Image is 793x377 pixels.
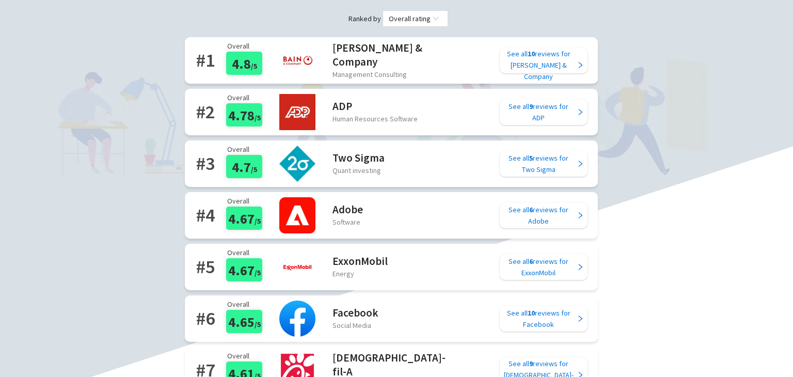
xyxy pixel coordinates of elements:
span: /5 [255,113,261,122]
div: See all reviews for ExxonMobil [502,256,575,278]
div: 4.67 [226,207,262,230]
a: See all10reviews forFacebook [500,306,588,332]
img: Two Sigma [279,146,315,182]
div: Software [332,216,363,228]
span: /5 [251,165,257,174]
h2: Adobe [332,202,363,216]
img: Adobe [279,197,315,233]
div: See all reviews for Facebook [502,307,575,330]
img: ExxonMobil [279,249,315,285]
span: right [577,212,584,219]
b: 9 [529,102,533,111]
div: 4.78 [226,103,262,127]
div: See all reviews for ADP [502,101,575,123]
div: 4.65 [226,310,262,333]
a: See all6reviews forAdobe [500,202,588,228]
div: Management Consulting [332,69,436,80]
a: See all6reviews forExxonMobil [500,254,588,280]
a: See all5reviews forTwo Sigma [500,151,588,177]
h2: ADP [332,99,418,113]
p: Overall [227,92,267,103]
span: /5 [255,320,261,329]
h2: # 2 [196,97,215,127]
img: Bain & Company [279,42,315,78]
div: See all reviews for [PERSON_NAME] & Company [502,48,575,82]
h2: [PERSON_NAME] & Company [332,41,436,69]
span: /5 [251,61,257,71]
span: right [577,108,584,116]
img: ADP [279,94,315,130]
div: See all reviews for Two Sigma [502,152,575,175]
h2: Facebook [332,306,378,320]
h2: # 3 [196,149,215,178]
div: 4.7 [226,155,262,178]
p: Overall [227,40,267,52]
span: /5 [255,268,261,277]
div: See all reviews for Adobe [502,204,575,227]
b: 10 [528,308,535,318]
a: See all9reviews forADP [500,99,588,125]
p: Overall [227,144,267,155]
p: Overall [227,350,267,362]
div: Social Media [332,320,378,331]
span: Overall rating [389,11,442,26]
p: Overall [227,195,267,207]
p: Overall [227,299,267,310]
span: right [577,61,584,69]
img: Facebook [279,301,315,337]
p: Overall [227,247,267,258]
span: right [577,263,584,271]
a: See all10reviews for[PERSON_NAME] & Company [500,48,588,73]
h2: # 1 [196,45,215,75]
h2: # 5 [196,252,215,281]
div: 4.8 [226,52,262,75]
span: right [577,315,584,322]
b: 6 [529,205,533,214]
h2: Two Sigma [332,151,385,165]
div: Energy [332,268,388,279]
div: Ranked by [185,10,608,27]
b: 9 [529,359,533,368]
div: Quant investing [332,165,385,176]
b: 10 [528,49,535,58]
span: right [577,160,584,167]
h2: # 4 [196,200,215,230]
div: Human Resources Software [332,113,418,124]
b: 6 [529,257,533,266]
h2: ExxonMobil [332,254,388,268]
b: 5 [529,153,533,163]
span: /5 [255,216,261,226]
h2: # 6 [196,304,215,333]
div: 4.67 [226,258,262,281]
